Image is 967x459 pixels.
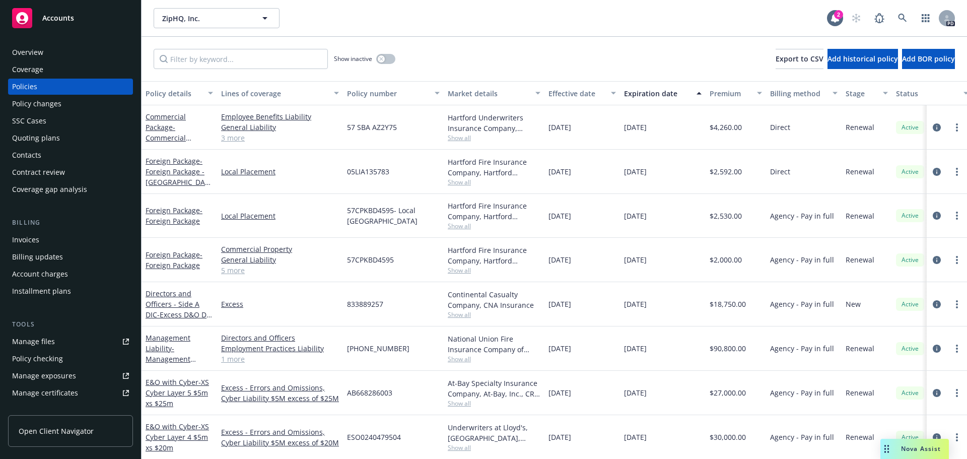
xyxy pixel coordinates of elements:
span: - XS Cyber Layer 5 $5m xs $25m [146,377,209,408]
a: Coverage [8,61,133,78]
a: Employment Practices Liability [221,343,339,354]
a: Manage files [8,334,133,350]
div: 2 [834,8,843,17]
button: Policy details [142,81,217,105]
span: Show all [448,310,540,319]
div: Expiration date [624,88,690,99]
a: more [951,298,963,310]
span: $30,000.00 [710,432,746,442]
a: circleInformation [931,210,943,222]
span: [DATE] [624,254,647,265]
span: ESO0240479504 [347,432,401,442]
a: circleInformation [931,343,943,355]
a: Excess - Errors and Omissions, Cyber Liability $5M excess of $20M [221,427,339,448]
a: more [951,431,963,443]
a: Directors and Officers - Side A DIC [146,289,213,330]
a: Excess - Errors and Omissions, Cyber Liability $5M excess of $25M [221,382,339,404]
a: more [951,121,963,134]
div: At-Bay Specialty Insurance Company, At-Bay, Inc., CRC Group [448,378,540,399]
span: - Excess D&O DIC Side A $2.5M [146,310,213,330]
div: Policy changes [12,96,61,112]
a: Foreign Package [146,156,209,198]
span: Renewal [846,432,874,442]
span: New [846,299,861,309]
div: Effective date [548,88,605,99]
span: Export to CSV [776,54,823,63]
div: Manage certificates [12,385,78,401]
span: Show all [448,399,540,408]
a: more [951,210,963,222]
a: Accounts [8,4,133,32]
span: Agency - Pay in full [770,211,834,221]
span: 05LIA135783 [347,166,389,177]
button: Effective date [544,81,620,105]
span: [DATE] [548,299,571,309]
span: [DATE] [624,211,647,221]
span: - XS Cyber Layer 4 $5m xs $20m [146,422,209,452]
a: Installment plans [8,283,133,299]
div: Underwriters at Lloyd's, [GEOGRAPHIC_DATA], [PERSON_NAME] of London, CRC Group [448,422,540,443]
div: Installment plans [12,283,71,299]
span: Direct [770,166,790,177]
a: Coverage gap analysis [8,181,133,198]
a: more [951,343,963,355]
button: Premium [706,81,766,105]
input: Filter by keyword... [154,49,328,69]
span: Show all [448,355,540,363]
span: Show all [448,443,540,452]
a: more [951,254,963,266]
span: $27,000.00 [710,387,746,398]
a: Report a Bug [869,8,889,28]
span: Agency - Pay in full [770,299,834,309]
span: Agency - Pay in full [770,254,834,265]
button: Stage [842,81,892,105]
a: more [951,166,963,178]
span: Active [900,388,920,398]
a: Policy changes [8,96,133,112]
div: Contract review [12,164,65,180]
div: Drag to move [880,439,893,459]
a: Quoting plans [8,130,133,146]
div: Policy number [347,88,429,99]
div: Billing [8,218,133,228]
span: 57CPKBD4595 [347,254,394,265]
div: Coverage gap analysis [12,181,87,198]
a: circleInformation [931,298,943,310]
span: Add historical policy [827,54,898,63]
button: Add BOR policy [902,49,955,69]
a: circleInformation [931,431,943,443]
div: Hartford Fire Insurance Company, Hartford Insurance Group [448,245,540,266]
div: Status [896,88,957,99]
span: [DATE] [548,387,571,398]
span: Renewal [846,387,874,398]
div: Account charges [12,266,68,282]
a: General Liability [221,122,339,133]
span: Accounts [42,14,74,22]
span: $90,800.00 [710,343,746,354]
span: Renewal [846,254,874,265]
a: Excess [221,299,339,309]
a: Manage BORs [8,402,133,418]
span: - Foreign Package [146,250,202,270]
span: Active [900,123,920,132]
span: Show all [448,134,540,142]
a: Invoices [8,232,133,248]
a: Manage exposures [8,368,133,384]
div: Manage files [12,334,55,350]
a: Policy checking [8,351,133,367]
button: Billing method [766,81,842,105]
a: Foreign Package [146,206,202,226]
span: Renewal [846,166,874,177]
button: Add historical policy [827,49,898,69]
span: [DATE] [548,166,571,177]
button: Policy number [343,81,444,105]
span: Active [900,433,920,442]
span: $2,530.00 [710,211,742,221]
a: Start snowing [846,8,866,28]
span: Active [900,167,920,176]
a: circleInformation [931,166,943,178]
span: Add BOR policy [902,54,955,63]
span: Active [900,344,920,353]
span: [PHONE_NUMBER] [347,343,409,354]
a: Contract review [8,164,133,180]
